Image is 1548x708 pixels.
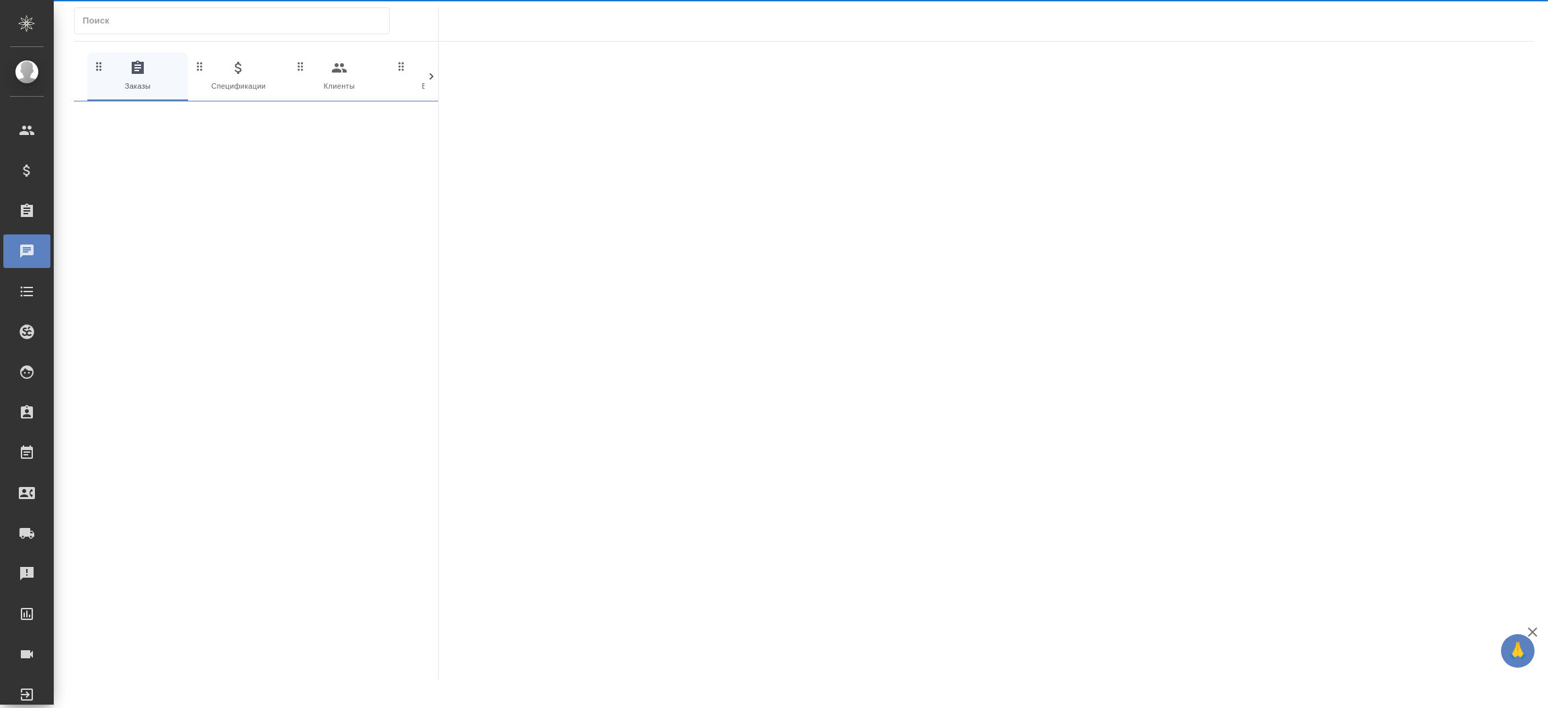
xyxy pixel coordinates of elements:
[1506,637,1529,665] span: 🙏
[83,11,389,30] input: Поиск
[294,60,307,73] svg: Зажми и перетащи, чтобы поменять порядок вкладок
[395,60,408,73] svg: Зажми и перетащи, чтобы поменять порядок вкладок
[1501,634,1535,668] button: 🙏
[193,60,284,93] span: Спецификации
[193,60,206,73] svg: Зажми и перетащи, чтобы поменять порядок вкладок
[294,60,384,93] span: Клиенты
[395,60,485,93] span: Входящие
[93,60,183,93] span: Заказы
[93,60,105,73] svg: Зажми и перетащи, чтобы поменять порядок вкладок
